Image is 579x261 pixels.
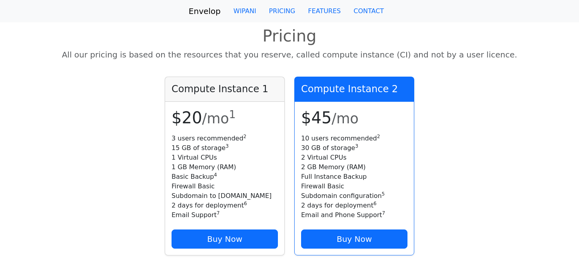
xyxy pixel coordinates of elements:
h4: Compute Instance 1 [172,83,278,95]
li: 2 days for deployment [172,201,278,210]
h1: Pricing [6,26,573,45]
li: 1 Virtual CPUs [172,153,278,162]
li: Email and Phone Support [301,210,407,220]
sup: 6 [244,201,247,206]
a: Buy Now [172,229,278,249]
li: Basic Backup [172,172,278,182]
a: PRICING [263,3,302,19]
sup: 1 [229,109,236,121]
li: Full Instance Backup [301,172,407,182]
h1: $20 [172,108,278,127]
li: Firewall Basic [172,182,278,191]
sup: 5 [382,191,385,197]
li: 2 days for deployment [301,201,407,210]
li: Subdomain to [DOMAIN_NAME] [172,191,278,201]
sup: 7 [382,210,385,216]
sup: 7 [217,210,220,216]
p: All our pricing is based on the resources that you reserve, called compute instance (CI) and not ... [6,49,573,61]
a: Envelop [189,3,221,19]
h1: $45 [301,108,407,127]
li: Firewall Basic [301,182,407,191]
sup: 2 [377,134,380,139]
li: Subdomain configuration [301,191,407,201]
li: Email Support [172,210,278,220]
sup: 3 [355,143,358,149]
sup: 3 [226,143,229,149]
li: 30 GB of storage [301,143,407,153]
li: 1 GB Memory (RAM) [172,162,278,172]
sup: 2 [244,134,247,139]
li: 15 GB of storage [172,143,278,153]
li: 2 Virtual CPUs [301,153,407,162]
small: /mo [331,111,358,127]
a: CONTACT [347,3,390,19]
li: 3 users recommended [172,134,278,143]
h4: Compute Instance 2 [301,83,407,95]
li: 2 GB Memory (RAM) [301,162,407,172]
a: FEATURES [301,3,347,19]
sup: 4 [214,172,217,178]
small: /mo [202,111,236,127]
sup: 6 [373,201,377,206]
a: WIPANI [227,3,263,19]
a: Buy Now [301,229,407,249]
li: 10 users recommended [301,134,407,143]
